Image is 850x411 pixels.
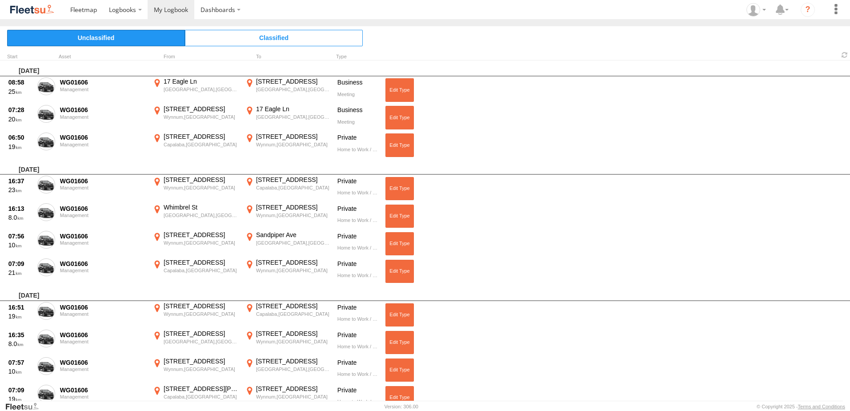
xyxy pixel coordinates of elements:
button: Click to Edit [385,205,414,228]
span: Home to Work / Work to Home [337,316,404,322]
div: 08:58 [8,78,32,86]
div: WG01606 [60,303,146,311]
div: Management [60,339,146,344]
label: Click to View Event Location [244,330,333,355]
button: Click to Edit [385,78,414,101]
label: Click to View Event Location [151,77,240,103]
div: [STREET_ADDRESS] [256,77,331,85]
div: 07:09 [8,386,32,394]
div: [STREET_ADDRESS] [256,302,331,310]
div: Wynnum,[GEOGRAPHIC_DATA] [256,394,331,400]
div: Private [337,386,379,399]
div: 8.0 [8,340,32,348]
div: Asset [59,55,148,59]
label: Click to View Event Location [151,302,240,328]
div: 17 Eagle Ln [256,105,331,113]
button: Click to Edit [385,106,414,129]
div: Capalaba,[GEOGRAPHIC_DATA] [164,141,239,148]
button: Click to Edit [385,386,414,409]
div: Version: 306.00 [385,404,418,409]
div: Capalaba,[GEOGRAPHIC_DATA] [164,267,239,274]
div: Management [60,87,146,92]
div: [STREET_ADDRESS] [164,105,239,113]
div: Management [60,213,146,218]
div: 10 [8,241,32,249]
label: Click to View Event Location [151,231,240,257]
div: [STREET_ADDRESS][PERSON_NAME] [164,385,239,393]
div: Whimbrel St [164,203,239,211]
div: WG01606 [60,133,146,141]
div: Wynnum,[GEOGRAPHIC_DATA] [164,366,239,372]
div: WG01606 [60,177,146,185]
div: WG01606 [60,260,146,268]
div: Management [60,185,146,190]
span: Home to Work / Work to Home [337,371,404,377]
div: [STREET_ADDRESS] [256,258,331,266]
label: Click to View Event Location [151,330,240,355]
div: [GEOGRAPHIC_DATA],[GEOGRAPHIC_DATA] [164,212,239,218]
label: Click to View Event Location [244,258,333,284]
label: Click to View Event Location [151,133,240,158]
button: Click to Edit [385,303,414,326]
div: Capalaba,[GEOGRAPHIC_DATA] [256,185,331,191]
i: ? [801,3,815,17]
div: [GEOGRAPHIC_DATA],[GEOGRAPHIC_DATA] [256,86,331,93]
span: Home to Work / Work to Home [337,147,404,152]
label: Click to View Event Location [151,258,240,284]
div: Private [337,177,379,190]
div: 07:28 [8,106,32,114]
label: Click to View Event Location [151,203,240,229]
div: [STREET_ADDRESS] [256,133,331,141]
div: © Copyright 2025 - [757,404,845,409]
span: Home to Work / Work to Home [337,218,404,223]
div: Capalaba,[GEOGRAPHIC_DATA] [164,394,239,400]
div: 21 [8,269,32,277]
div: 19 [8,143,32,151]
div: Private [337,303,379,316]
div: Wynnum,[GEOGRAPHIC_DATA] [256,212,331,218]
div: 8.0 [8,214,32,222]
div: [GEOGRAPHIC_DATA],[GEOGRAPHIC_DATA] [256,114,331,120]
div: WG01606 [60,78,146,86]
div: Private [337,260,379,273]
div: Private [337,205,379,218]
div: Wynnum,[GEOGRAPHIC_DATA] [164,311,239,317]
div: Wynnum,[GEOGRAPHIC_DATA] [256,141,331,148]
span: Refresh [839,51,850,59]
span: Home to Work / Work to Home [337,344,404,349]
div: 07:57 [8,359,32,367]
div: Management [60,142,146,147]
div: [STREET_ADDRESS] [256,385,331,393]
span: Meeting [337,119,355,125]
div: [GEOGRAPHIC_DATA],[GEOGRAPHIC_DATA] [164,86,239,93]
div: [STREET_ADDRESS] [256,203,331,211]
div: WG01606 [60,331,146,339]
label: Click to View Event Location [244,302,333,328]
label: Click to View Event Location [244,385,333,411]
label: Click to View Event Location [244,105,333,131]
div: Management [60,268,146,273]
label: Click to View Event Location [244,203,333,229]
span: Home to Work / Work to Home [337,399,404,404]
div: 16:35 [8,331,32,339]
div: 19 [8,395,32,403]
label: Click to View Event Location [244,231,333,257]
div: [STREET_ADDRESS] [164,133,239,141]
div: 23 [8,186,32,194]
div: [GEOGRAPHIC_DATA],[GEOGRAPHIC_DATA] [256,366,331,372]
div: [STREET_ADDRESS] [164,302,239,310]
div: Sandpiper Ave [256,231,331,239]
div: 16:51 [8,303,32,311]
div: Wynnum,[GEOGRAPHIC_DATA] [164,114,239,120]
button: Click to Edit [385,232,414,255]
div: Management [60,311,146,317]
span: Click to view Unclassified Trips [7,30,185,46]
a: Visit our Website [5,402,46,411]
button: Click to Edit [385,331,414,354]
div: 25 [8,88,32,96]
label: Click to View Event Location [151,176,240,201]
div: Management [60,367,146,372]
div: Management [60,394,146,399]
div: From [151,55,240,59]
div: Wynnum,[GEOGRAPHIC_DATA] [256,267,331,274]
